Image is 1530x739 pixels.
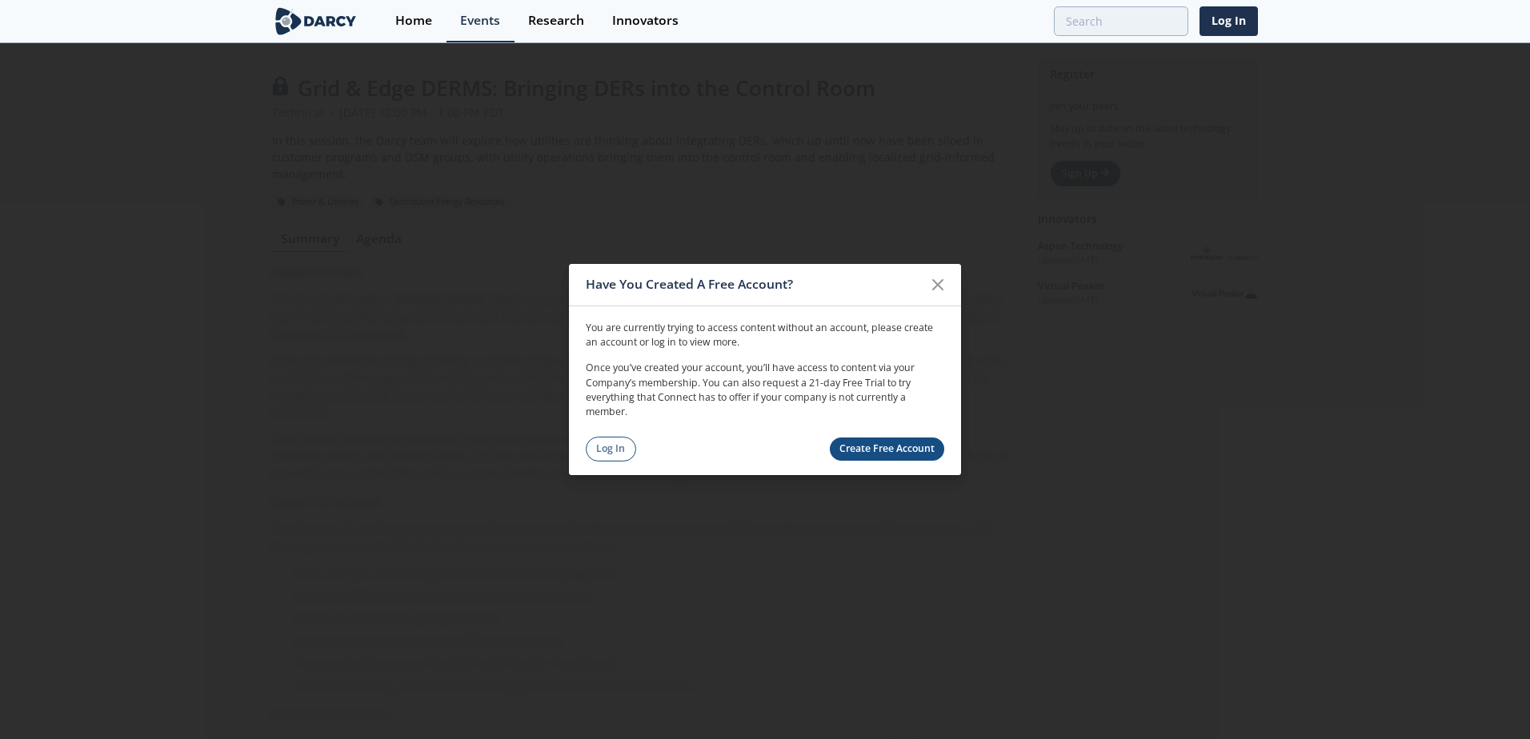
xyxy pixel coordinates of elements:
[395,14,432,27] div: Home
[586,270,923,300] div: Have You Created A Free Account?
[586,361,944,420] p: Once you’ve created your account, you’ll have access to content via your Company’s membership. Yo...
[528,14,584,27] div: Research
[586,320,944,350] p: You are currently trying to access content without an account, please create an account or log in...
[1054,6,1188,36] input: Advanced Search
[586,437,636,461] a: Log In
[460,14,500,27] div: Events
[1200,6,1258,36] a: Log In
[830,437,945,461] a: Create Free Account
[612,14,679,27] div: Innovators
[272,7,359,35] img: logo-wide.svg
